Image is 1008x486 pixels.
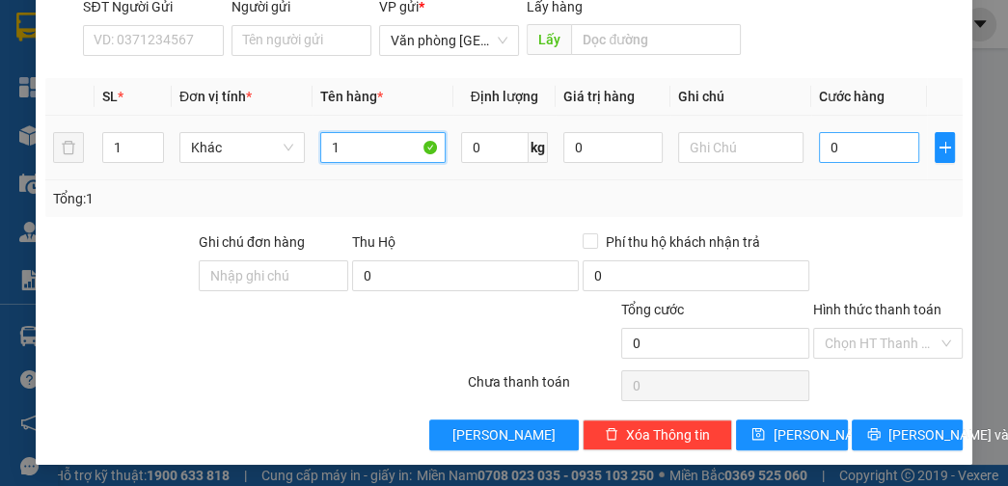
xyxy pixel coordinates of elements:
label: Hình thức thanh toán [813,302,941,317]
input: VD: Bàn, Ghế [320,132,446,163]
div: Chưa thanh toán [466,371,619,405]
span: Cước hàng [819,89,885,104]
span: Văn phòng Tân Kỳ [391,26,507,55]
span: [PERSON_NAME] [452,424,556,445]
button: delete [53,132,84,163]
span: Khác [191,133,293,162]
span: plus [936,140,955,155]
span: kg [529,132,548,163]
button: plus [935,132,956,163]
span: Thu Hộ [352,234,395,250]
span: Tên hàng [320,89,383,104]
button: printer[PERSON_NAME] và In [852,419,963,450]
h2: NF7R7XFQ [11,66,155,97]
span: Tổng cước [621,302,684,317]
label: Ghi chú đơn hàng [199,234,305,250]
span: Giá trị hàng [563,89,635,104]
span: SL [102,89,118,104]
span: Đơn vị tính [179,89,252,104]
span: delete [605,427,618,443]
button: [PERSON_NAME] [429,419,579,450]
span: Phí thu hộ khách nhận trả [598,231,768,253]
th: Ghi chú [670,78,811,116]
span: save [751,427,765,443]
button: save[PERSON_NAME] [736,419,847,450]
button: deleteXóa Thông tin [583,419,732,450]
span: [PERSON_NAME] [773,424,876,445]
div: Tổng: 1 [53,188,392,209]
input: 0 [563,132,663,163]
h1: Giao dọc đường [101,66,356,199]
span: Định lượng [471,89,538,104]
input: Ghi Chú [678,132,804,163]
input: Dọc đường [571,24,741,55]
span: Xóa Thông tin [626,424,710,445]
span: printer [867,427,881,443]
span: Lấy [527,24,571,55]
input: Ghi chú đơn hàng [199,260,348,291]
